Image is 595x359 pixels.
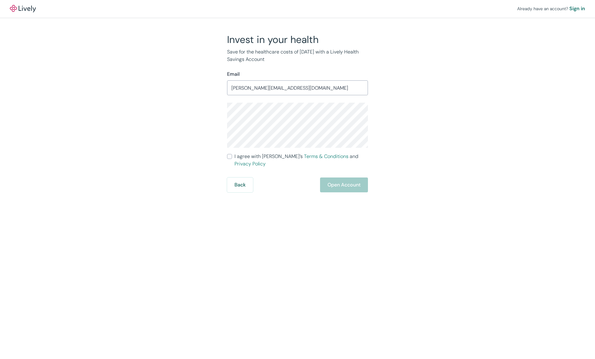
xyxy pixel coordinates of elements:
[227,71,240,78] label: Email
[517,5,585,12] div: Already have an account?
[227,177,253,192] button: Back
[569,5,585,12] a: Sign in
[10,5,36,12] img: Lively
[234,153,368,168] span: I agree with [PERSON_NAME]’s and
[227,48,368,63] p: Save for the healthcare costs of [DATE] with a Lively Health Savings Account
[10,5,36,12] a: LivelyLively
[227,33,368,46] h2: Invest in your health
[234,160,266,167] a: Privacy Policy
[304,153,348,160] a: Terms & Conditions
